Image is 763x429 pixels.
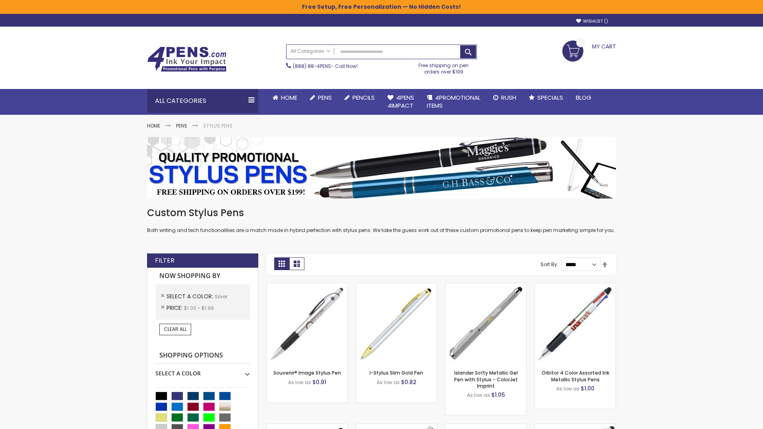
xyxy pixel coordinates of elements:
[537,93,563,102] span: Specials
[176,122,187,129] a: Pens
[427,93,480,110] span: 4PROMOTIONAL ITEMS
[281,93,297,102] span: Home
[352,93,375,102] span: Pencils
[556,385,579,392] span: As low as
[370,369,423,376] a: I-Stylus Slim Gold Pen
[167,292,215,300] span: Select A Color
[338,89,381,106] a: Pencils
[540,261,557,268] label: Sort By
[401,378,416,386] span: $0.82
[147,122,160,129] a: Home
[535,283,616,290] a: Orbitor 4 Color Assorted Ink Metallic Stylus Pens-Silver
[155,256,174,265] strong: Filter
[273,369,341,376] a: Souvenir® Image Stylus Pen
[274,257,289,270] strong: Grid
[266,89,304,106] a: Home
[159,324,191,335] a: Clear All
[167,304,184,312] span: Price
[542,369,609,383] a: Orbitor 4 Color Assorted Ink Metallic Stylus Pens
[381,89,420,115] a: 4Pens4impact
[288,379,311,386] span: As low as
[155,364,250,377] div: Select A Color
[581,385,595,392] span: $1.00
[387,93,414,110] span: 4Pens 4impact
[293,63,358,70] span: - Call Now!
[147,207,616,234] div: Both writing and tech functionalities are a match made in hybrid perfection with stylus pens. We ...
[267,283,347,364] img: Souvenir® Image Stylus Pen-Silver
[155,268,250,284] strong: Now Shopping by
[147,89,258,113] div: All Categories
[420,89,487,115] a: 4PROMOTIONALITEMS
[293,63,331,70] a: (888) 88-4PENS
[569,89,598,106] a: Blog
[215,293,227,300] span: Silver
[184,305,214,311] span: $1.00 - $1.99
[445,283,526,290] a: Islander Softy Metallic Gel Pen with Stylus - ColorJet Imprint-Silver
[523,89,569,106] a: Specials
[377,379,400,386] span: As low as
[147,46,227,72] img: 4Pens Custom Pens and Promotional Products
[356,283,437,364] img: I-Stylus-Slim-Gold-Silver
[467,392,490,398] span: As low as
[203,122,232,129] strong: Stylus Pens
[164,326,187,332] span: Clear All
[411,59,477,75] div: Free shipping on pen orders over $199
[576,18,608,24] a: Wishlist
[491,391,505,399] span: $1.05
[535,283,616,364] img: Orbitor 4 Color Assorted Ink Metallic Stylus Pens-Silver
[487,89,523,106] a: Rush
[304,89,338,106] a: Pens
[267,283,347,290] a: Souvenir® Image Stylus Pen-Silver
[454,369,518,389] a: Islander Softy Metallic Gel Pen with Stylus - ColorJet Imprint
[147,137,616,199] img: Stylus Pens
[290,48,330,54] span: All Categories
[147,207,616,219] h1: Custom Stylus Pens
[312,378,326,386] span: $0.91
[287,45,334,58] a: All Categories
[445,283,526,364] img: Islander Softy Metallic Gel Pen with Stylus - ColorJet Imprint-Silver
[318,93,332,102] span: Pens
[155,347,250,364] strong: Shopping Options
[356,283,437,290] a: I-Stylus-Slim-Gold-Silver
[501,93,516,102] span: Rush
[576,93,591,102] span: Blog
